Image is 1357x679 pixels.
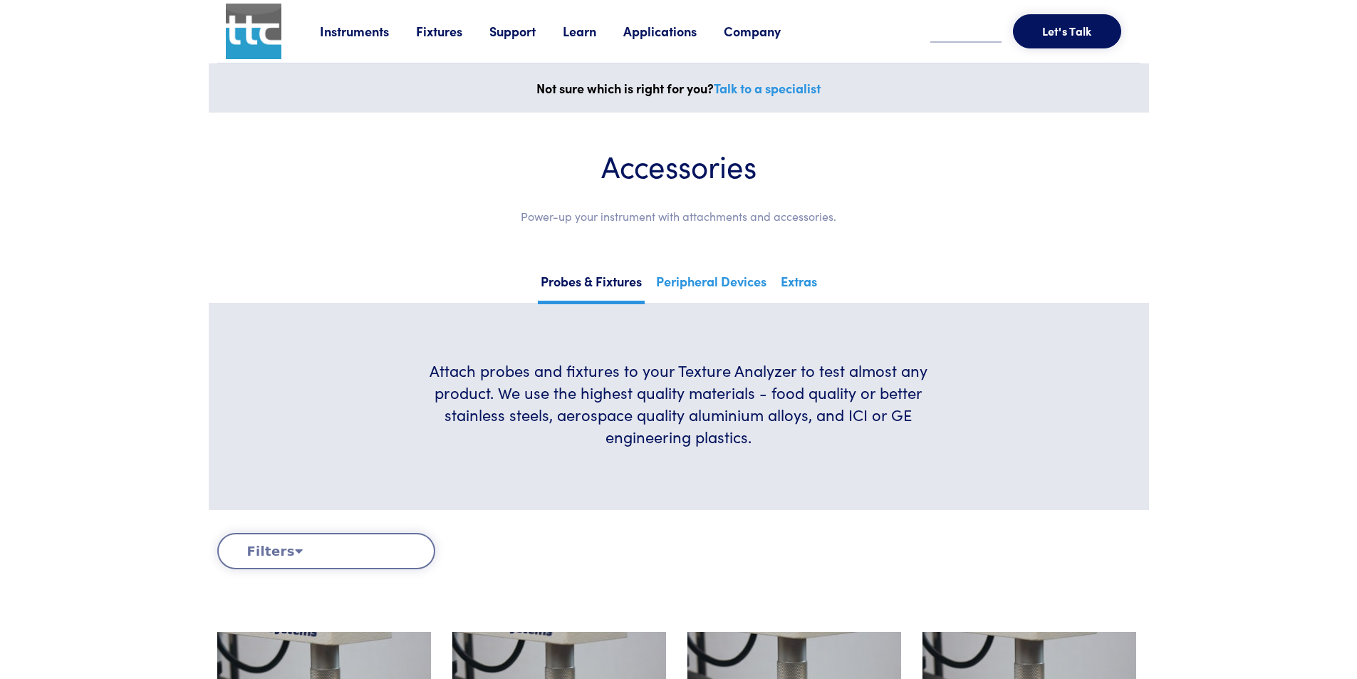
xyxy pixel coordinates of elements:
[778,269,820,301] a: Extras
[538,269,645,304] a: Probes & Fixtures
[489,22,563,40] a: Support
[251,207,1106,226] p: Power-up your instrument with attachments and accessories.
[724,22,808,40] a: Company
[226,4,281,59] img: ttc_logo_1x1_v1.0.png
[251,147,1106,185] h1: Accessories
[623,22,724,40] a: Applications
[320,22,416,40] a: Instruments
[412,360,945,447] h6: Attach probes and fixtures to your Texture Analyzer to test almost any product. We use the highes...
[653,269,769,301] a: Peripheral Devices
[1013,14,1121,48] button: Let's Talk
[217,533,435,569] button: Filters
[416,22,489,40] a: Fixtures
[217,78,1140,99] p: Not sure which is right for you?
[714,79,821,97] a: Talk to a specialist
[563,22,623,40] a: Learn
